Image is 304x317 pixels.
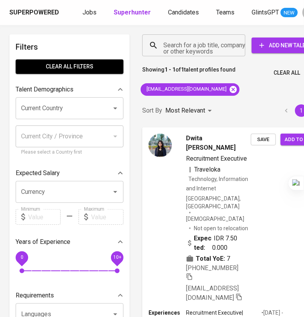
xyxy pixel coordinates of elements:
[113,255,121,260] span: 10+
[9,8,59,17] div: Superpowered
[165,104,215,118] div: Most Relevant
[142,66,236,80] p: Showing of talent profiles found
[16,82,123,97] div: Talent Demographics
[20,255,23,260] span: 0
[168,8,200,18] a: Candidates
[16,168,60,178] p: Expected Salary
[148,134,172,157] img: c6730f3b95f92b57ad2e8234602d8571.png
[255,135,272,144] span: Save
[16,288,123,303] div: Requirements
[186,155,247,162] span: Recruitment Executive
[82,8,98,18] a: Jobs
[274,68,300,78] span: Clear All
[216,8,236,18] a: Teams
[189,165,191,174] span: |
[9,8,61,17] a: Superpowered
[16,59,123,74] button: Clear All filters
[270,66,303,80] button: Clear All
[194,234,213,253] b: Expected:
[148,309,186,317] p: Experiences
[216,9,234,16] span: Teams
[141,86,231,93] span: [EMAIL_ADDRESS][DOMAIN_NAME]
[281,9,298,17] span: NEW
[251,134,276,146] button: Save
[114,8,152,18] a: Superhunter
[165,106,205,115] p: Most Relevant
[194,224,248,232] p: Not open to relocation
[252,8,298,18] a: GlintsGPT NEW
[186,285,239,301] span: [EMAIL_ADDRESS][DOMAIN_NAME]
[168,9,199,16] span: Candidates
[186,134,251,152] span: Dwita [PERSON_NAME]
[194,166,220,173] span: Traveloka
[141,83,240,96] div: [EMAIL_ADDRESS][DOMAIN_NAME]
[110,103,121,114] button: Open
[196,254,225,263] b: Total YoE:
[16,234,123,250] div: Years of Experience
[114,9,151,16] b: Superhunter
[16,165,123,181] div: Expected Salary
[227,254,230,263] span: 7
[16,85,73,94] p: Talent Demographics
[110,186,121,197] button: Open
[186,195,251,210] div: [GEOGRAPHIC_DATA], [GEOGRAPHIC_DATA]
[186,176,248,192] span: Technology, Information and Internet
[91,209,123,225] input: Value
[186,234,238,253] div: IDR 7.500.000
[165,66,175,73] b: 1 - 1
[16,41,123,53] h6: Filters
[82,9,97,16] span: Jobs
[21,149,118,156] p: Please select a Country first
[16,237,70,247] p: Years of Experience
[181,66,184,73] b: 1
[22,62,117,72] span: Clear All filters
[28,209,61,225] input: Value
[142,106,162,115] p: Sort By
[186,215,245,223] span: [DEMOGRAPHIC_DATA]
[252,9,279,16] span: GlintsGPT
[186,264,238,272] span: [PHONE_NUMBER]
[16,291,54,300] p: Requirements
